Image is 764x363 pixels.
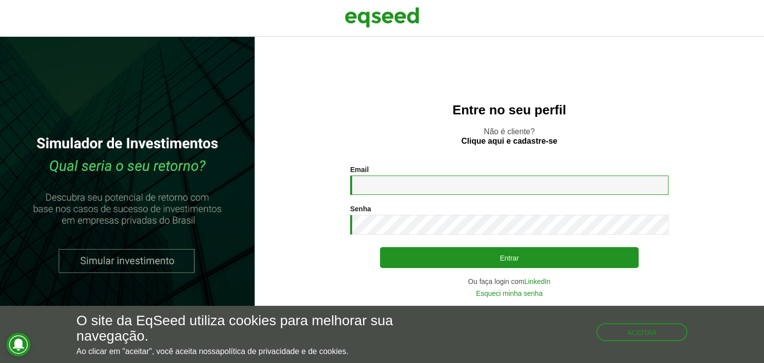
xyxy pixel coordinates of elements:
[275,127,744,146] p: Não é cliente?
[220,348,346,356] a: política de privacidade e de cookies
[350,278,668,285] div: Ou faça login com
[350,205,371,212] label: Senha
[462,137,558,145] a: Clique aqui e cadastre-se
[380,247,639,268] button: Entrar
[77,313,443,344] h5: O site da EqSeed utiliza cookies para melhorar sua navegação.
[524,278,551,285] a: LinkedIn
[350,166,369,173] label: Email
[476,290,543,297] a: Esqueci minha senha
[596,323,688,341] button: Aceitar
[77,347,443,356] p: Ao clicar em "aceitar", você aceita nossa .
[345,5,419,30] img: EqSeed Logo
[275,103,744,117] h2: Entre no seu perfil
